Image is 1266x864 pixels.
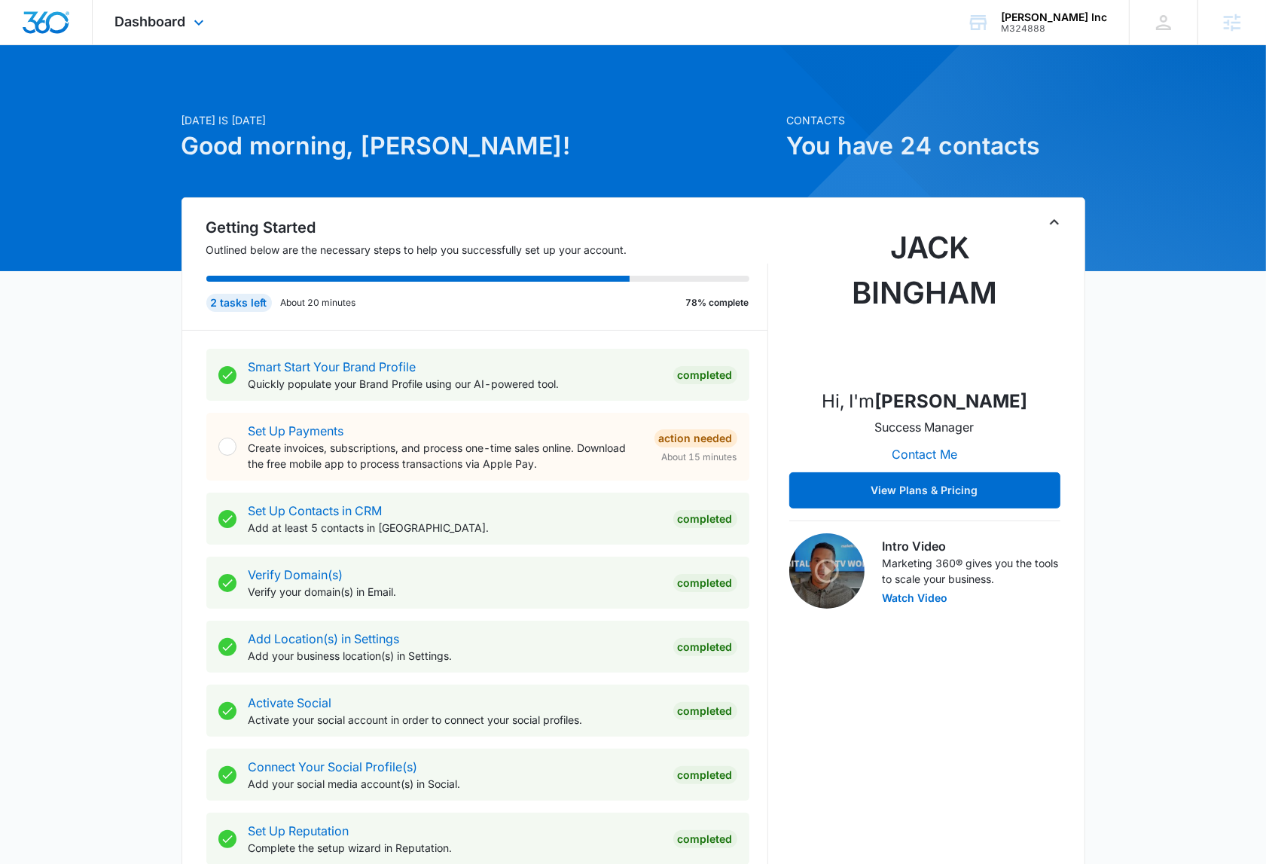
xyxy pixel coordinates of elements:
[249,423,344,438] a: Set Up Payments
[850,225,1000,376] img: Jack Bingham
[673,366,737,384] div: Completed
[686,296,749,310] p: 78% complete
[249,631,400,646] a: Add Location(s) in Settings
[787,128,1085,164] h1: You have 24 contacts
[1001,23,1107,34] div: account id
[654,429,737,447] div: Action Needed
[24,39,36,51] img: website_grey.svg
[249,776,661,792] p: Add your social media account(s) in Social.
[883,593,948,603] button: Watch Video
[150,87,162,99] img: tab_keywords_by_traffic_grey.svg
[115,14,186,29] span: Dashboard
[673,766,737,784] div: Completed
[1045,213,1063,231] button: Toggle Collapse
[883,537,1060,555] h3: Intro Video
[57,89,135,99] div: Domain Overview
[787,112,1085,128] p: Contacts
[249,440,642,472] p: Create invoices, subscriptions, and process one-time sales online. Download the free mobile app t...
[673,830,737,848] div: Completed
[249,759,418,774] a: Connect Your Social Profile(s)
[249,840,661,856] p: Complete the setup wizard in Reputation.
[249,695,332,710] a: Activate Social
[206,216,768,239] h2: Getting Started
[883,555,1060,587] p: Marketing 360® gives you the tools to scale your business.
[39,39,166,51] div: Domain: [DOMAIN_NAME]
[249,648,661,664] p: Add your business location(s) in Settings.
[877,436,972,472] button: Contact Me
[789,533,865,609] img: Intro Video
[182,112,778,128] p: [DATE] is [DATE]
[875,418,975,436] p: Success Manager
[249,503,383,518] a: Set Up Contacts in CRM
[874,390,1027,412] strong: [PERSON_NAME]
[41,87,53,99] img: tab_domain_overview_orange.svg
[662,450,737,464] span: About 15 minutes
[206,242,768,258] p: Outlined below are the necessary steps to help you successfully set up your account.
[673,510,737,528] div: Completed
[249,823,349,838] a: Set Up Reputation
[673,702,737,720] div: Completed
[206,294,272,312] div: 2 tasks left
[673,638,737,656] div: Completed
[249,376,661,392] p: Quickly populate your Brand Profile using our AI-powered tool.
[822,388,1027,415] p: Hi, I'm
[249,520,661,536] p: Add at least 5 contacts in [GEOGRAPHIC_DATA].
[249,584,661,600] p: Verify your domain(s) in Email.
[281,296,356,310] p: About 20 minutes
[673,574,737,592] div: Completed
[182,128,778,164] h1: Good morning, [PERSON_NAME]!
[249,712,661,728] p: Activate your social account in order to connect your social profiles.
[789,472,1060,508] button: View Plans & Pricing
[1001,11,1107,23] div: account name
[249,567,343,582] a: Verify Domain(s)
[42,24,74,36] div: v 4.0.25
[24,24,36,36] img: logo_orange.svg
[166,89,254,99] div: Keywords by Traffic
[249,359,416,374] a: Smart Start Your Brand Profile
